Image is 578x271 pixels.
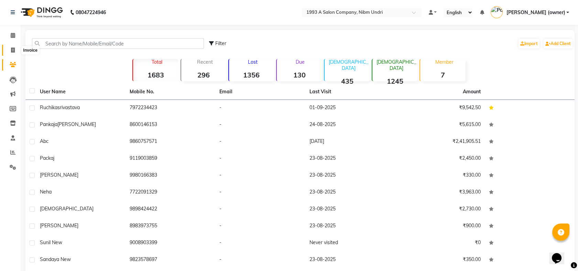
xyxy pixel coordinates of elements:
td: - [215,252,305,269]
td: 23-08-2025 [305,252,395,269]
th: Mobile No. [126,84,215,100]
span: ruchika [40,104,57,111]
td: 23-08-2025 [305,167,395,184]
span: Abc [40,138,48,144]
strong: 1245 [372,77,417,85]
td: ₹2,450.00 [395,150,485,167]
td: 23-08-2025 [305,150,395,167]
td: 01-09-2025 [305,100,395,117]
td: - [215,218,305,235]
span: srivastava [57,104,80,111]
strong: 435 [325,77,370,85]
td: ₹5,615.00 [395,117,485,134]
td: 23-08-2025 [305,201,395,218]
p: Member [423,59,465,65]
td: ₹0 [395,235,485,252]
td: ₹330.00 [395,167,485,184]
span: [DEMOGRAPHIC_DATA] [40,206,94,212]
span: [PERSON_NAME] [57,121,96,127]
b: 08047224946 [76,3,106,22]
span: packaj [40,155,54,161]
a: Add Client [544,39,572,49]
td: 9860757571 [126,134,215,150]
span: [PERSON_NAME] [40,222,78,229]
div: Invoice [22,46,39,54]
td: 9119003859 [126,150,215,167]
th: Last Visit [305,84,395,100]
span: Filter [215,40,226,46]
td: 24-08-2025 [305,117,395,134]
td: 8983973755 [126,218,215,235]
input: Search by Name/Mobile/Email/Code [32,38,204,49]
td: [DATE] [305,134,395,150]
td: ₹3,963.00 [395,184,485,201]
span: [PERSON_NAME] (owner) [506,9,565,16]
a: Import [519,39,539,49]
td: - [215,167,305,184]
p: Total [136,59,178,65]
th: Amount [459,84,485,100]
td: ₹2,730.00 [395,201,485,218]
td: 9898424422 [126,201,215,218]
td: - [215,184,305,201]
td: - [215,150,305,167]
th: Email [215,84,305,100]
span: Pankaja [40,121,57,127]
td: 9008903399 [126,235,215,252]
td: ₹350.00 [395,252,485,269]
th: User Name [36,84,126,100]
iframe: chat widget [549,243,571,264]
td: Never visited [305,235,395,252]
td: 23-08-2025 [305,184,395,201]
span: sandaya new [40,256,71,262]
td: - [215,100,305,117]
p: Due [278,59,322,65]
td: - [215,134,305,150]
td: ₹900.00 [395,218,485,235]
td: 7972234423 [126,100,215,117]
td: ₹9,542.50 [395,100,485,117]
p: Recent [184,59,226,65]
strong: 296 [181,71,226,79]
img: Payal (owner) [491,6,503,18]
p: [DEMOGRAPHIC_DATA] [375,59,417,71]
td: 9823578697 [126,252,215,269]
img: logo [18,3,65,22]
span: sunil new [40,239,62,246]
td: - [215,201,305,218]
strong: 1683 [133,71,178,79]
span: Neha [40,189,52,195]
td: 9980166383 [126,167,215,184]
td: 23-08-2025 [305,218,395,235]
p: Lost [232,59,274,65]
strong: 1356 [229,71,274,79]
span: [PERSON_NAME] [40,172,78,178]
td: - [215,117,305,134]
td: 7722091329 [126,184,215,201]
td: 8600146153 [126,117,215,134]
td: - [215,235,305,252]
td: ₹2,41,905.51 [395,134,485,150]
strong: 130 [277,71,322,79]
strong: 7 [420,71,465,79]
p: [DEMOGRAPHIC_DATA] [327,59,370,71]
